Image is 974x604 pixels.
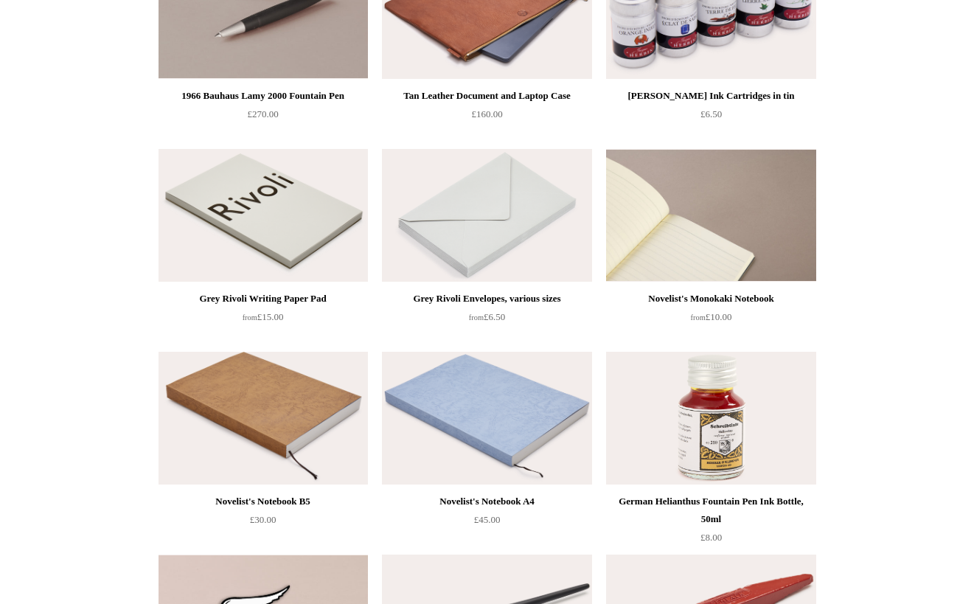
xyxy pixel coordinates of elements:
[606,290,815,350] a: Novelist's Monokaki Notebook from£10.00
[162,290,364,308] div: Grey Rivoli Writing Paper Pad
[606,352,815,485] img: German Helianthus Fountain Pen Ink Bottle, 50ml
[700,108,722,119] span: £6.50
[469,311,505,322] span: £6.50
[159,352,368,485] a: Novelist's Notebook B5 Novelist's Notebook B5
[250,514,276,525] span: £30.00
[159,149,368,282] img: Grey Rivoli Writing Paper Pad
[474,514,501,525] span: £45.00
[247,108,278,119] span: £270.00
[691,311,732,322] span: £10.00
[606,493,815,553] a: German Helianthus Fountain Pen Ink Bottle, 50ml £8.00
[610,290,812,308] div: Novelist's Monokaki Notebook
[159,87,368,147] a: 1966 Bauhaus Lamy 2000 Fountain Pen £270.00
[159,493,368,553] a: Novelist's Notebook B5 £30.00
[382,290,591,350] a: Grey Rivoli Envelopes, various sizes from£6.50
[243,311,284,322] span: £15.00
[606,352,815,485] a: German Helianthus Fountain Pen Ink Bottle, 50ml German Helianthus Fountain Pen Ink Bottle, 50ml
[382,493,591,553] a: Novelist's Notebook A4 £45.00
[159,149,368,282] a: Grey Rivoli Writing Paper Pad Grey Rivoli Writing Paper Pad
[382,87,591,147] a: Tan Leather Document and Laptop Case £160.00
[700,532,722,543] span: £8.00
[386,493,588,510] div: Novelist's Notebook A4
[159,352,368,485] img: Novelist's Notebook B5
[610,87,812,105] div: [PERSON_NAME] Ink Cartridges in tin
[382,352,591,485] img: Novelist's Notebook A4
[382,149,591,282] a: Grey Rivoli Envelopes, various sizes Grey Rivoli Envelopes, various sizes
[386,290,588,308] div: Grey Rivoli Envelopes, various sizes
[243,313,257,322] span: from
[386,87,588,105] div: Tan Leather Document and Laptop Case
[691,313,706,322] span: from
[610,493,812,528] div: German Helianthus Fountain Pen Ink Bottle, 50ml
[382,149,591,282] img: Grey Rivoli Envelopes, various sizes
[159,290,368,350] a: Grey Rivoli Writing Paper Pad from£15.00
[162,493,364,510] div: Novelist's Notebook B5
[382,352,591,485] a: Novelist's Notebook A4 Novelist's Notebook A4
[606,87,815,147] a: [PERSON_NAME] Ink Cartridges in tin £6.50
[471,108,502,119] span: £160.00
[606,149,815,282] img: Novelist's Monokaki Notebook
[162,87,364,105] div: 1966 Bauhaus Lamy 2000 Fountain Pen
[606,149,815,282] a: Novelist's Monokaki Notebook Novelist's Monokaki Notebook
[469,313,484,322] span: from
